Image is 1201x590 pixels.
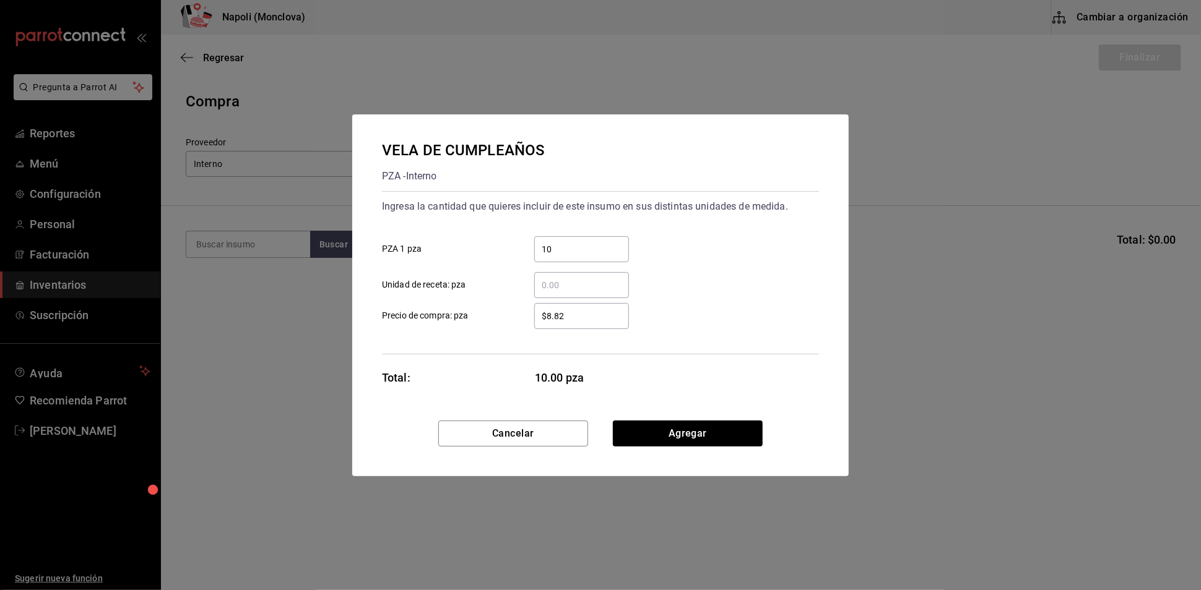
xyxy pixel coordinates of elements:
span: PZA 1 pza [382,242,422,255]
span: Unidad de receta: pza [382,278,466,291]
input: Precio de compra: pza [534,309,629,323]
span: Precio de compra: pza [382,309,469,322]
div: VELA DE CUMPLEAÑOS [382,139,544,161]
input: Unidad de receta: pza [534,278,629,293]
div: Total: [382,369,410,386]
span: 10.00 pza [535,369,630,386]
div: Ingresa la cantidad que quieres incluir de este insumo en sus distintas unidades de medida. [382,197,819,216]
div: PZA - Interno [382,166,544,186]
button: Agregar [613,421,763,447]
input: PZA 1 pza [534,242,629,257]
button: Cancelar [438,421,588,447]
